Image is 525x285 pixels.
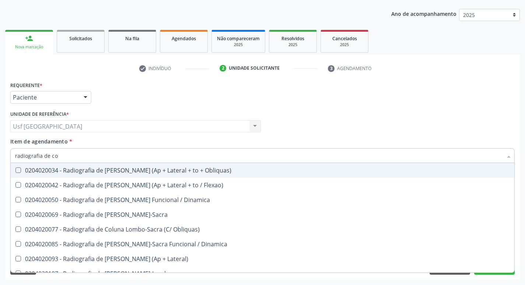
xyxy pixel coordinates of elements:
span: Solicitados [69,35,92,42]
span: Paciente [13,94,76,101]
label: Unidade de referência [10,109,69,120]
p: Ano de acompanhamento [391,9,456,18]
div: 2025 [274,42,311,48]
span: Cancelados [332,35,357,42]
input: Buscar por procedimentos [15,148,503,163]
div: 0204020077 - Radiografia de Coluna Lombo-Sacra (C/ Obliquas) [15,226,510,232]
span: Agendados [172,35,196,42]
div: Unidade solicitante [229,65,280,72]
div: 2 [220,65,226,72]
div: 0204020069 - Radiografia de [PERSON_NAME]-Sacra [15,212,510,218]
div: Nova marcação [10,44,48,50]
div: person_add [25,34,33,42]
div: 0204020093 - Radiografia de [PERSON_NAME] (Ap + Lateral) [15,256,510,262]
label: Requerente [10,80,42,91]
div: 0204020050 - Radiografia de [PERSON_NAME] Funcional / Dinamica [15,197,510,203]
div: 0204020034 - Radiografia de [PERSON_NAME] (Ap + Lateral + to + Obliquas) [15,167,510,173]
span: Resolvidos [281,35,304,42]
span: Na fila [125,35,139,42]
div: 2025 [326,42,363,48]
div: 0204020107 - Radiografia de [PERSON_NAME]-Lombar [15,271,510,277]
div: 2025 [217,42,260,48]
div: 0204020042 - Radiografia de [PERSON_NAME] (Ap + Lateral + to / Flexao) [15,182,510,188]
div: 0204020085 - Radiografia de [PERSON_NAME]-Sacra Funcional / Dinamica [15,241,510,247]
span: Não compareceram [217,35,260,42]
span: Item de agendamento [10,138,68,145]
